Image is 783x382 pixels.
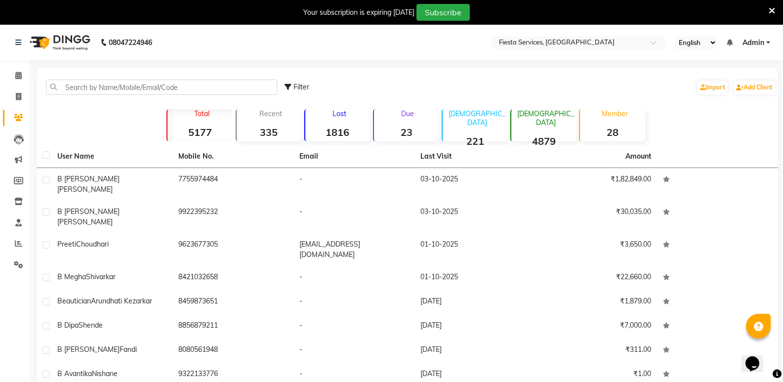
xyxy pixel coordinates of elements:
[57,185,113,194] span: [PERSON_NAME]
[414,201,536,233] td: 03-10-2025
[305,126,370,138] strong: 1816
[92,369,118,378] span: Nishane
[580,126,645,138] strong: 28
[443,135,507,147] strong: 221
[416,4,470,21] button: Subscribe
[303,7,414,18] div: Your subscription is expiring [DATE]
[536,266,657,290] td: ₹22,660.00
[57,369,92,378] span: B Avantika
[536,168,657,201] td: ₹1,82,849.00
[79,321,103,330] span: Shende
[120,345,137,354] span: Fandi
[57,272,86,281] span: B Megha
[57,240,76,249] span: Preeti
[167,126,232,138] strong: 5177
[172,168,293,201] td: 7755974484
[619,145,657,168] th: Amount
[414,290,536,314] td: [DATE]
[414,168,536,201] td: 03-10-2025
[309,109,370,118] p: Lost
[241,109,301,118] p: Recent
[742,38,764,48] span: Admin
[515,109,576,127] p: [DEMOGRAPHIC_DATA]
[172,233,293,266] td: 9623677305
[414,266,536,290] td: 01-10-2025
[374,126,439,138] strong: 23
[447,109,507,127] p: [DEMOGRAPHIC_DATA]
[584,109,645,118] p: Member
[57,207,120,216] span: B [PERSON_NAME]
[536,290,657,314] td: ₹1,879.00
[171,109,232,118] p: Total
[172,290,293,314] td: 8459873651
[57,174,120,183] span: B [PERSON_NAME]
[172,314,293,339] td: 8856879211
[293,201,414,233] td: -
[536,314,657,339] td: ₹7,000.00
[536,201,657,233] td: ₹30,035.00
[414,145,536,168] th: Last Visit
[57,217,113,226] span: [PERSON_NAME]
[414,233,536,266] td: 01-10-2025
[293,339,414,363] td: -
[86,272,116,281] span: Shivarkar
[293,266,414,290] td: -
[536,233,657,266] td: ₹3,650.00
[46,80,277,95] input: Search by Name/Mobile/Email/Code
[25,29,93,56] img: logo
[293,314,414,339] td: -
[293,233,414,266] td: [EMAIL_ADDRESS][DOMAIN_NAME]
[293,83,309,91] span: Filter
[414,339,536,363] td: [DATE]
[57,345,120,354] span: B [PERSON_NAME]
[734,81,775,94] a: Add Client
[109,29,152,56] b: 08047224946
[293,145,414,168] th: Email
[57,321,79,330] span: B Dipa
[172,266,293,290] td: 8421032658
[293,290,414,314] td: -
[172,145,293,168] th: Mobile No.
[293,168,414,201] td: -
[76,240,109,249] span: Choudhari
[57,297,91,305] span: Beautician
[511,135,576,147] strong: 4879
[51,145,172,168] th: User Name
[172,339,293,363] td: 8080561948
[237,126,301,138] strong: 335
[698,81,728,94] a: Import
[172,201,293,233] td: 9922395232
[536,339,657,363] td: ₹311.00
[742,342,773,372] iframe: chat widget
[91,297,152,305] span: Arundhati kezarkar
[376,109,439,118] p: Due
[414,314,536,339] td: [DATE]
